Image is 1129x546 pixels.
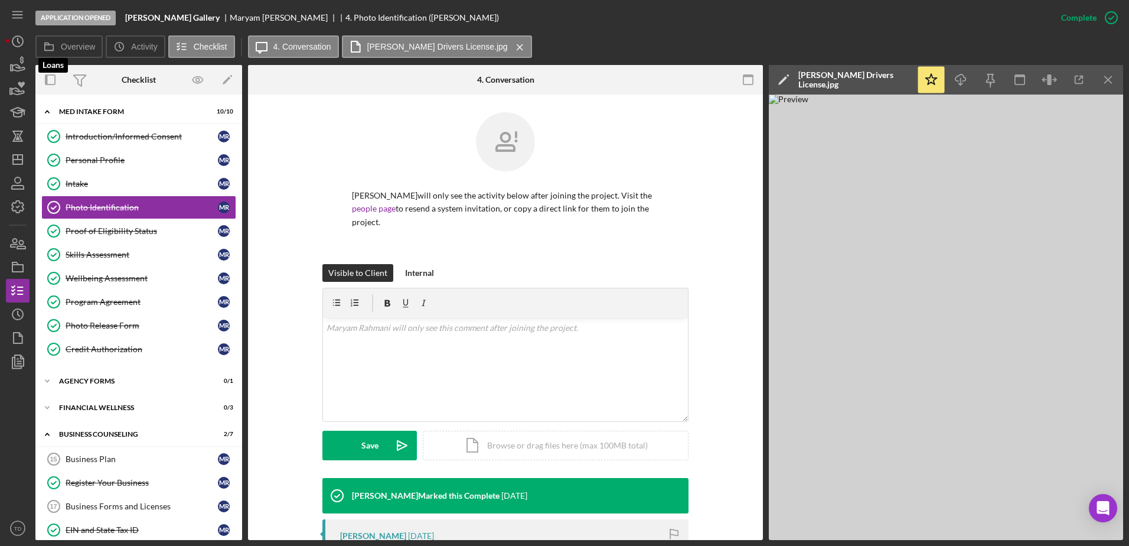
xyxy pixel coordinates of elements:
[41,148,236,172] a: Personal ProfileMR
[352,491,500,500] div: [PERSON_NAME] Marked this Complete
[194,42,227,51] label: Checklist
[273,42,331,51] label: 4. Conversation
[230,13,338,22] div: Maryam [PERSON_NAME]
[66,502,218,511] div: Business Forms and Licenses
[212,378,233,385] div: 0 / 1
[66,226,218,236] div: Proof of Eligibility Status
[41,266,236,290] a: Wellbeing AssessmentMR
[66,344,218,354] div: Credit Authorization
[66,525,218,535] div: EIN and State Tax ID
[41,447,236,471] a: 15Business PlanMR
[218,272,230,284] div: M R
[41,243,236,266] a: Skills AssessmentMR
[218,320,230,331] div: M R
[1061,6,1097,30] div: Complete
[125,13,220,22] b: [PERSON_NAME] Gallery
[218,500,230,512] div: M R
[352,189,659,229] p: [PERSON_NAME] will only see the activity below after joining the project. Visit the to resend a s...
[59,404,204,411] div: Financial Wellness
[14,525,22,532] text: TD
[328,264,387,282] div: Visible to Client
[66,203,218,212] div: Photo Identification
[41,495,236,518] a: 17Business Forms and LicensesMR
[41,314,236,337] a: Photo Release FormMR
[168,35,235,58] button: Checklist
[66,250,218,259] div: Skills Assessment
[218,477,230,489] div: M R
[41,125,236,148] a: Introduction/Informed ConsentMR
[66,478,218,487] div: Register Your Business
[218,296,230,308] div: M R
[248,35,339,58] button: 4. Conversation
[212,108,233,115] div: 10 / 10
[408,531,434,541] time: 2025-07-25 22:23
[340,531,406,541] div: [PERSON_NAME]
[218,178,230,190] div: M R
[345,13,499,22] div: 4. Photo Identification ([PERSON_NAME])
[66,155,218,165] div: Personal Profile
[218,249,230,261] div: M R
[66,297,218,307] div: Program Agreement
[66,321,218,330] div: Photo Release Form
[218,524,230,536] div: M R
[50,503,57,510] tspan: 17
[218,131,230,142] div: M R
[59,108,204,115] div: MED Intake Form
[122,75,156,84] div: Checklist
[66,274,218,283] div: Wellbeing Assessment
[59,431,204,438] div: Business Counseling
[35,11,116,25] div: Application Opened
[1049,6,1123,30] button: Complete
[798,70,911,89] div: [PERSON_NAME] Drivers License.jpg
[106,35,165,58] button: Activity
[218,201,230,213] div: M R
[405,264,434,282] div: Internal
[322,431,417,460] button: Save
[218,453,230,465] div: M R
[41,219,236,243] a: Proof of Eligibility StatusMR
[218,343,230,355] div: M R
[131,42,157,51] label: Activity
[1089,494,1117,522] div: Open Intercom Messenger
[367,42,508,51] label: [PERSON_NAME] Drivers License.jpg
[61,42,95,51] label: Overview
[361,431,378,460] div: Save
[352,203,396,213] a: people page
[41,196,236,219] a: Photo IdentificationMR
[41,172,236,196] a: IntakeMR
[322,264,393,282] button: Visible to Client
[50,456,57,463] tspan: 15
[41,518,236,542] a: EIN and State Tax IDMR
[212,431,233,438] div: 2 / 7
[218,154,230,166] div: M R
[41,471,236,495] a: Register Your BusinessMR
[342,35,532,58] button: [PERSON_NAME] Drivers License.jpg
[35,35,103,58] button: Overview
[41,290,236,314] a: Program AgreementMR
[399,264,440,282] button: Internal
[501,491,527,500] time: 2025-07-25 22:25
[769,95,1123,540] img: Preview
[41,337,236,361] a: Credit AuthorizationMR
[6,516,30,540] button: TD
[477,75,534,84] div: 4. Conversation
[212,404,233,411] div: 0 / 3
[218,225,230,237] div: M R
[66,179,218,188] div: Intake
[59,378,204,385] div: Agency Forms
[66,132,218,141] div: Introduction/Informed Consent
[66,454,218,464] div: Business Plan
